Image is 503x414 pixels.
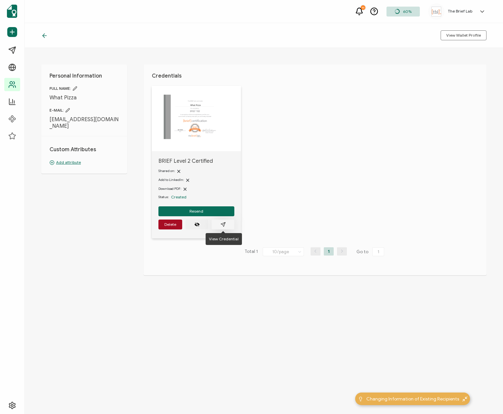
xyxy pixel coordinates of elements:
span: [EMAIL_ADDRESS][DOMAIN_NAME] [50,116,119,129]
h1: Personal Information [50,73,119,79]
button: Resend [158,206,234,216]
span: View Wallet Profile [446,33,481,37]
span: 60% [403,9,412,14]
h5: The Brief Lab [448,9,472,14]
span: Total 1 [245,247,258,257]
span: Delete [164,223,176,226]
span: Go to [356,247,386,257]
span: Status: [158,194,169,200]
img: de9d8dba-b532-4726-86c2-5be5bac82dcc.jpeg [431,7,441,17]
img: sertifier-logomark-colored.svg [7,5,17,18]
ion-icon: eye off [194,222,200,227]
button: Delete [158,220,182,229]
span: Changing Information of Existing Recipients [366,396,459,402]
span: Shared on: [158,169,175,173]
span: What Pizza [50,94,119,101]
p: Add attribute [50,159,119,165]
ion-icon: paper plane outline [220,222,226,227]
span: Resend [189,209,203,213]
span: Download PDF: [158,187,181,191]
li: 1 [324,247,334,256]
h1: Custom Attributes [50,146,119,153]
img: minimize-icon.svg [462,397,467,401]
iframe: Chat Widget [470,382,503,414]
input: Select [263,247,304,256]
span: Created [171,194,186,199]
span: Add to LinkedIn: [158,178,184,182]
button: View Wallet Profile [441,30,486,40]
div: 11 [361,5,365,10]
span: BRIEF Level 2 Certified [158,158,234,164]
h1: Credentials [152,73,478,79]
div: View Credential [206,233,242,245]
span: FULL NAME: [50,86,119,91]
span: E-MAIL: [50,108,119,113]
